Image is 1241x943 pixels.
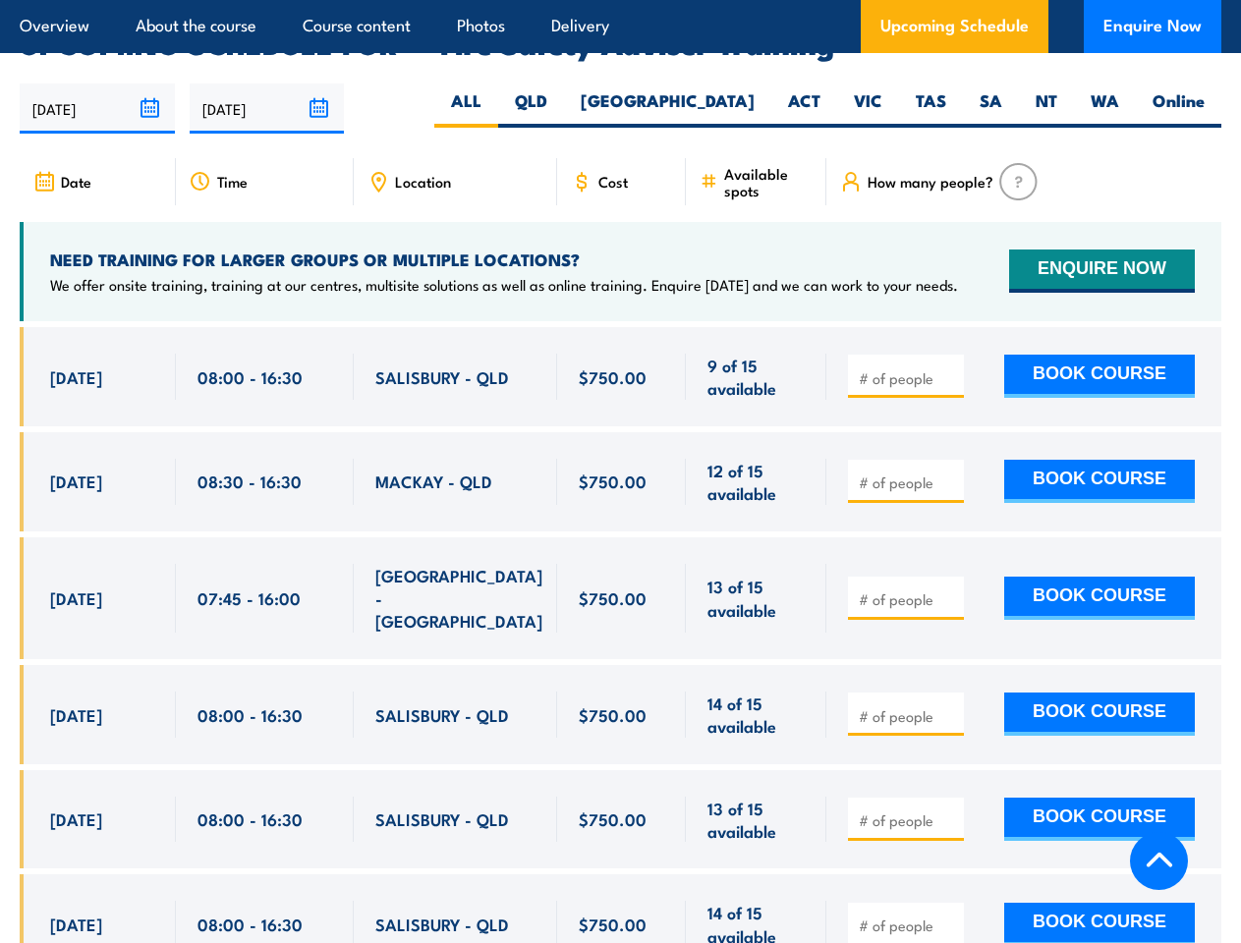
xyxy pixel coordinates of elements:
span: [DATE] [50,365,102,388]
input: # of people [859,472,957,492]
span: $750.00 [579,365,647,388]
h2: UPCOMING SCHEDULE FOR - "Fire Safety Adviser Training" [20,29,1221,55]
span: How many people? [868,173,993,190]
label: [GEOGRAPHIC_DATA] [564,89,771,128]
span: $750.00 [579,913,647,935]
span: SALISBURY - QLD [375,913,509,935]
span: [DATE] [50,470,102,492]
label: ACT [771,89,837,128]
span: [DATE] [50,586,102,609]
span: 14 of 15 available [707,692,804,738]
button: BOOK COURSE [1004,355,1195,398]
span: $750.00 [579,807,647,830]
label: TAS [899,89,963,128]
button: BOOK COURSE [1004,577,1195,620]
span: $750.00 [579,470,647,492]
input: To date [190,83,345,134]
span: 08:30 - 16:30 [197,470,302,492]
span: 08:00 - 16:30 [197,913,303,935]
span: [DATE] [50,807,102,830]
span: 08:00 - 16:30 [197,703,303,726]
button: BOOK COURSE [1004,460,1195,503]
span: Location [395,173,451,190]
label: NT [1019,89,1074,128]
h4: NEED TRAINING FOR LARGER GROUPS OR MULTIPLE LOCATIONS? [50,249,958,270]
input: # of people [859,706,957,726]
span: 13 of 15 available [707,575,804,621]
input: # of people [859,915,957,935]
span: Time [217,173,248,190]
span: 07:45 - 16:00 [197,586,301,609]
label: Online [1136,89,1221,128]
span: Cost [598,173,628,190]
span: Date [61,173,91,190]
span: 08:00 - 16:30 [197,807,303,830]
p: We offer onsite training, training at our centres, multisite solutions as well as online training... [50,275,958,295]
span: $750.00 [579,586,647,609]
span: $750.00 [579,703,647,726]
span: SALISBURY - QLD [375,807,509,830]
input: # of people [859,368,957,388]
span: SALISBURY - QLD [375,703,509,726]
label: VIC [837,89,899,128]
input: # of people [859,589,957,609]
input: # of people [859,810,957,830]
span: [DATE] [50,703,102,726]
span: MACKAY - QLD [375,470,492,492]
span: 12 of 15 available [707,459,804,505]
label: QLD [498,89,564,128]
span: Available spots [724,165,813,198]
button: BOOK COURSE [1004,798,1195,841]
button: ENQUIRE NOW [1009,250,1195,293]
input: From date [20,83,175,134]
span: 13 of 15 available [707,797,804,843]
label: WA [1074,89,1136,128]
span: 9 of 15 available [707,354,804,400]
span: SALISBURY - QLD [375,365,509,388]
span: [GEOGRAPHIC_DATA] - [GEOGRAPHIC_DATA] [375,564,542,633]
span: 08:00 - 16:30 [197,365,303,388]
button: BOOK COURSE [1004,693,1195,736]
span: [DATE] [50,913,102,935]
label: SA [963,89,1019,128]
label: ALL [434,89,498,128]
